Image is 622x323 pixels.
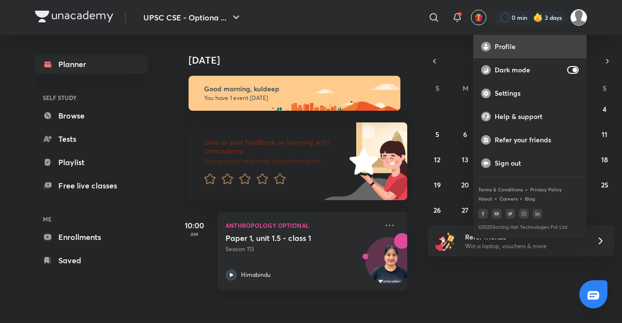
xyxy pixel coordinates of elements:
a: Settings [473,82,587,105]
a: Refer your friends [473,128,587,152]
a: Careers [500,196,518,202]
div: • [494,194,498,203]
p: Help & support [495,112,579,121]
a: About [478,196,492,202]
a: Privacy Policy [530,187,562,192]
a: Help & support [473,105,587,128]
a: Terms & Conditions [478,187,523,192]
p: Sign out [495,159,579,168]
a: Profile [473,35,587,58]
p: Profile [495,42,579,51]
p: Refer your friends [495,136,579,144]
div: • [525,185,528,194]
p: Settings [495,89,579,98]
div: • [519,194,523,203]
p: Dark mode [495,66,563,74]
a: Blog [525,196,535,202]
p: © 2025 Sorting Hat Technologies Pvt Ltd [478,224,582,230]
